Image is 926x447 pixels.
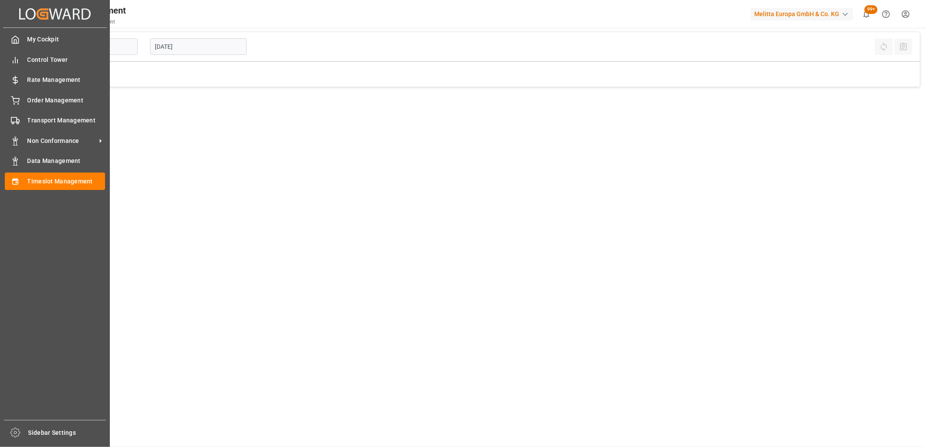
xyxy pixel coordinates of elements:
span: Rate Management [27,75,106,85]
a: Data Management [5,152,105,169]
a: My Cockpit [5,31,105,48]
span: Order Management [27,96,106,105]
span: Control Tower [27,55,106,64]
span: 99+ [865,5,878,14]
span: Timeslot Management [27,177,106,186]
span: Sidebar Settings [28,428,106,437]
div: Melitta Europa GmbH & Co. KG [751,8,853,20]
button: show 100 new notifications [857,4,876,24]
a: Order Management [5,91,105,108]
a: Rate Management [5,71,105,88]
a: Transport Management [5,112,105,129]
a: Control Tower [5,51,105,68]
button: Help Center [876,4,896,24]
a: Timeslot Management [5,173,105,190]
span: Non Conformance [27,136,96,146]
button: Melitta Europa GmbH & Co. KG [751,6,857,22]
span: Data Management [27,156,106,166]
input: DD-MM-YYYY [150,38,247,55]
span: My Cockpit [27,35,106,44]
span: Transport Management [27,116,106,125]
